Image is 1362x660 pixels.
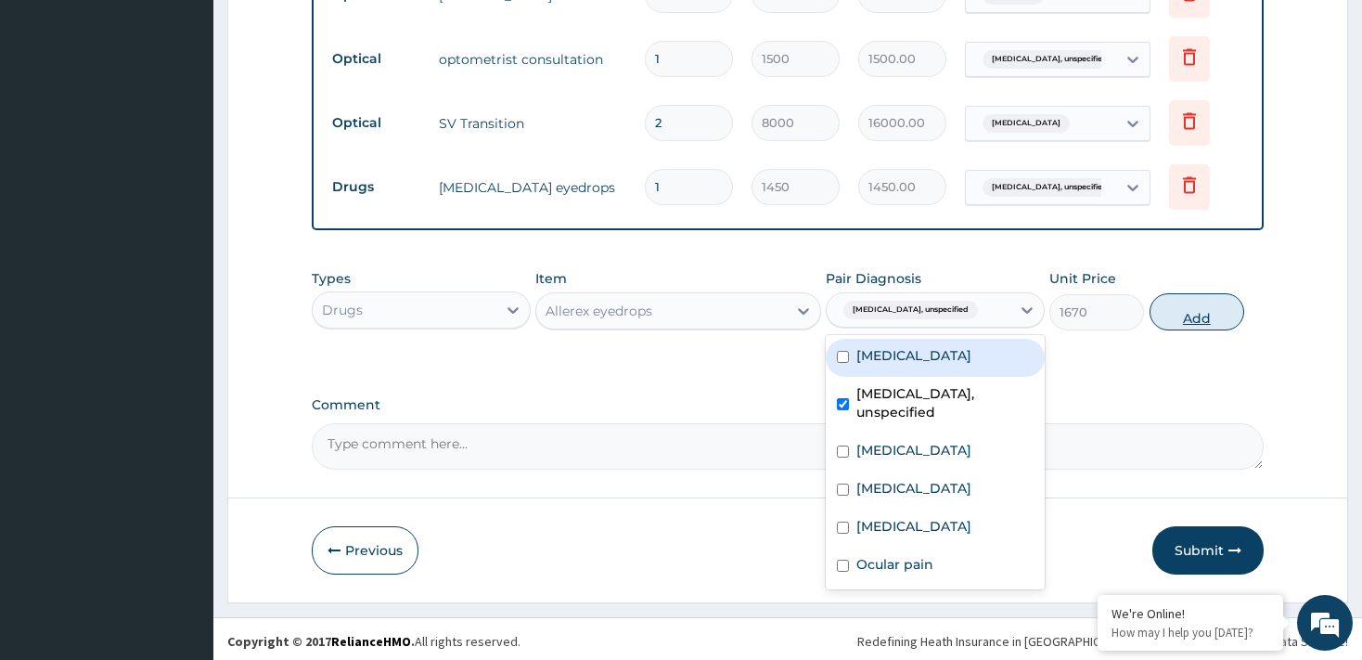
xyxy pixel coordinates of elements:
td: Optical [323,106,430,140]
button: Submit [1152,526,1264,575]
label: Item [535,269,567,288]
div: Redefining Heath Insurance in [GEOGRAPHIC_DATA] using Telemedicine and Data Science! [857,632,1348,651]
label: Ocular pain [856,555,933,574]
span: We're online! [108,206,256,394]
span: [MEDICAL_DATA], unspecified [843,301,978,319]
td: Optical [323,42,430,76]
td: SV Transition [430,105,635,142]
button: Previous [312,526,418,575]
label: [MEDICAL_DATA] [856,479,971,498]
label: Unit Price [1049,269,1116,288]
span: [MEDICAL_DATA], unspecified [983,50,1117,69]
label: [MEDICAL_DATA], unspecified [856,384,1034,421]
label: [MEDICAL_DATA] [856,517,971,536]
label: Pair Diagnosis [826,269,921,288]
label: [MEDICAL_DATA] [856,346,971,365]
a: RelianceHMO [331,633,411,650]
img: d_794563401_company_1708531726252_794563401 [34,93,75,139]
td: Drugs [323,170,430,204]
div: Allerex eyedrops [546,302,652,320]
label: Types [312,271,351,287]
div: We're Online! [1111,605,1269,622]
textarea: Type your message and hit 'Enter' [9,452,353,517]
td: [MEDICAL_DATA] eyedrops [430,169,635,206]
div: Drugs [322,301,363,319]
span: [MEDICAL_DATA] [983,114,1070,133]
button: Add [1150,293,1245,330]
label: [MEDICAL_DATA] [856,441,971,459]
div: Minimize live chat window [304,9,349,54]
div: Chat with us now [96,104,312,128]
td: optometrist consultation [430,41,635,78]
span: [MEDICAL_DATA], unspecified [983,178,1117,197]
label: Comment [312,397,1263,413]
p: How may I help you today? [1111,625,1269,641]
strong: Copyright © 2017 . [227,633,415,650]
